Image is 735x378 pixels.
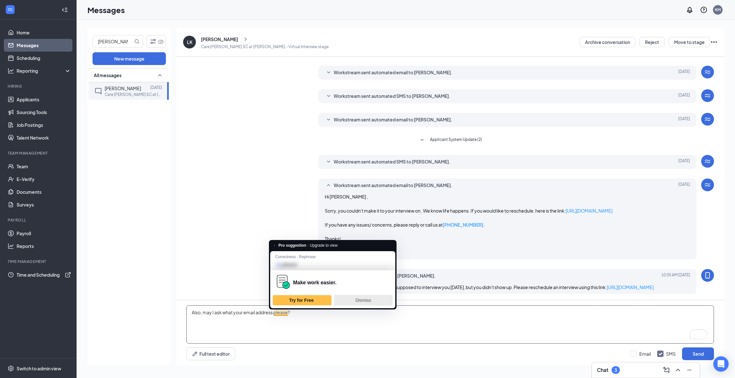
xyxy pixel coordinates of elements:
[334,92,450,100] span: Workstream sent automated SMS to [PERSON_NAME].
[661,365,672,375] button: ComposeMessage
[678,182,690,189] span: [DATE]
[17,39,71,52] a: Messages
[242,35,249,43] svg: ChevronRight
[325,249,690,256] h4: - Senior Helpers
[418,136,426,144] svg: SmallChevronDown
[325,221,690,228] h4: If you have any issues/ concerns, please reply or call us at .
[710,38,718,46] svg: Ellipses
[17,52,71,64] a: Scheduling
[8,150,70,156] div: Team Management
[325,116,332,124] svg: SmallChevronDown
[17,268,71,281] a: Time and SchedulingExternalLink
[678,116,690,124] span: [DATE]
[334,69,452,76] span: Workstream sent automated email to [PERSON_NAME].
[134,39,139,44] svg: MagnifyingGlass
[62,7,68,13] svg: Collapse
[8,259,70,264] div: TIME MANAGEMENT
[17,131,71,144] a: Talent Network
[201,36,238,42] div: [PERSON_NAME]
[673,365,683,375] button: ChevronUp
[325,193,690,200] h4: Hi [PERSON_NAME] ,
[639,37,665,47] button: Reject
[94,72,122,78] span: All messages
[700,6,708,14] svg: QuestionInfo
[715,7,721,12] div: KM
[663,366,670,374] svg: ComposeMessage
[566,208,612,214] a: [URL][DOMAIN_NAME]
[17,227,71,240] a: Payroll
[661,272,690,280] span: [DATE] 10:05 AM
[334,158,450,166] span: Workstream sent automated SMS to [PERSON_NAME].
[146,35,166,48] button: Filter (2)
[418,136,482,144] button: SmallChevronDownApplicant System Update (2)
[325,284,654,290] span: Hello, [PERSON_NAME]. We were supposed to interview you [DATE], but you didn't show up. Please re...
[682,347,714,360] button: Send
[669,37,710,47] button: Move to stage
[580,37,635,47] button: Archive conversation
[678,92,690,100] span: [DATE]
[105,85,141,91] span: [PERSON_NAME]
[17,119,71,131] a: Job Postings
[678,158,690,166] span: [DATE]
[192,351,198,357] svg: Pen
[325,235,690,242] h4: Thanks!
[713,356,729,372] div: Open Intercom Messenger
[105,92,162,97] p: Care [PERSON_NAME] SC at [PERSON_NAME]
[334,116,452,124] span: Workstream sent automated email to [PERSON_NAME].
[17,160,71,173] a: Team
[686,366,693,374] svg: Minimize
[704,92,711,99] svg: WorkstreamLogo
[704,272,711,279] svg: MobileSms
[94,87,102,95] svg: ChatInactive
[17,68,71,74] div: Reporting
[17,26,71,39] a: Home
[17,198,71,211] a: Surveys
[149,38,157,45] svg: Filter
[430,136,482,144] span: Applicant System Update (2)
[150,85,162,90] p: [DATE]
[93,52,166,65] button: New message
[186,347,235,360] button: Full text editorPen
[7,6,13,13] svg: WorkstreamLogo
[17,173,71,185] a: E-Verify
[87,4,125,15] h1: Messages
[704,181,711,189] svg: WorkstreamLogo
[597,367,608,374] h3: Chat
[8,84,70,89] div: Hiring
[17,240,71,252] a: Reports
[607,284,654,290] a: [URL][DOMAIN_NAME]
[8,365,14,372] svg: Settings
[704,157,711,165] svg: WorkstreamLogo
[325,158,332,166] svg: SmallChevronDown
[325,69,332,76] svg: SmallChevronDown
[325,92,332,100] svg: SmallChevronDown
[704,115,711,123] svg: WorkstreamLogo
[17,93,71,106] a: Applicants
[443,222,483,228] a: [PHONE_NUMBER]
[334,182,452,189] span: Workstream sent automated email to [PERSON_NAME].
[186,305,714,344] textarea: To enrich screen reader interactions, please activate Accessibility in Grammarly extension settings
[17,106,71,119] a: Sourcing Tools
[187,39,192,45] div: LK
[201,44,329,49] p: Care [PERSON_NAME] SC at [PERSON_NAME] - Virtual Interview stage
[684,365,694,375] button: Minimize
[241,34,250,44] button: ChevronRight
[93,35,133,47] input: Search
[704,68,711,76] svg: WorkstreamLogo
[17,365,61,372] div: Switch to admin view
[614,367,617,373] div: 3
[678,69,690,76] span: [DATE]
[325,207,690,214] p: Sorry, you couldn't make it to your interview on . We know life happens. If you would like to res...
[8,217,70,223] div: Payroll
[686,6,694,14] svg: Notifications
[8,68,14,74] svg: Analysis
[674,366,682,374] svg: ChevronUp
[325,182,332,189] svg: SmallChevronUp
[156,71,164,79] svg: SmallChevronUp
[17,185,71,198] a: Documents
